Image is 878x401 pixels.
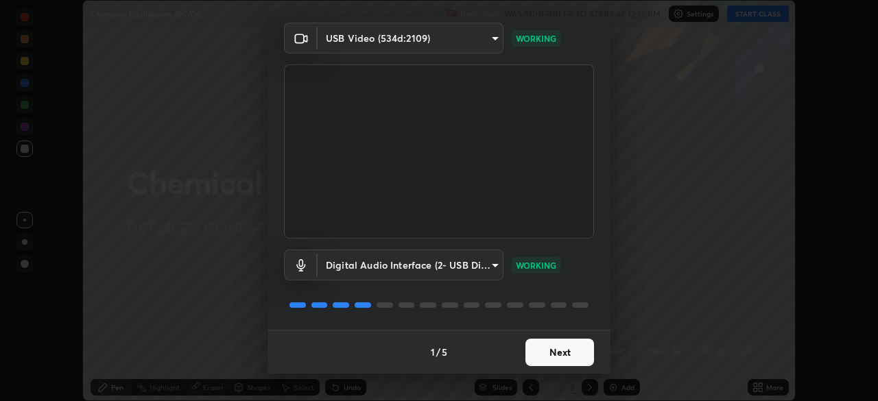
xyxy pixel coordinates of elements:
div: USB Video (534d:2109) [318,250,503,280]
button: Next [525,339,594,366]
h4: 1 [431,345,435,359]
h4: / [436,345,440,359]
div: USB Video (534d:2109) [318,23,503,53]
p: WORKING [516,32,556,45]
h4: 5 [442,345,447,359]
p: WORKING [516,259,556,271]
